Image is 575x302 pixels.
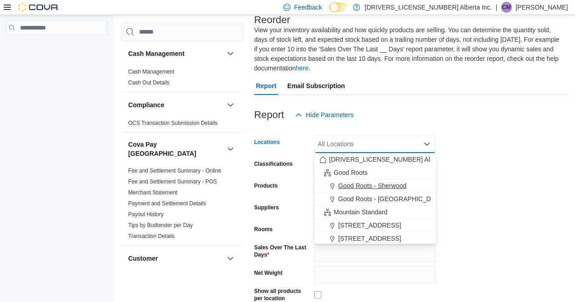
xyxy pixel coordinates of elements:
[128,69,174,75] a: Cash Management
[254,182,278,189] label: Products
[296,64,309,72] a: here
[128,222,193,228] a: Tips by Budtender per Day
[329,155,456,164] span: [DRIVERS_LICENSE_NUMBER] Alberta Inc.
[254,269,282,277] label: Net Weight
[128,167,221,174] span: Fee and Settlement Summary - Online
[314,153,436,272] div: Choose from the following options
[18,3,59,12] img: Cova
[128,120,218,126] a: OCS Transaction Submission Details
[128,100,223,109] button: Compliance
[254,204,279,211] label: Suppliers
[254,139,280,146] label: Locations
[254,287,310,302] label: Show all products per location
[128,119,218,127] span: OCS Transaction Submission Details
[254,244,310,258] label: Sales Over The Last Days
[128,49,185,58] h3: Cash Management
[338,194,496,203] span: Good Roots - [GEOGRAPHIC_DATA][PERSON_NAME]
[495,2,497,13] p: |
[314,206,436,219] button: Mountain Standard
[128,68,174,75] span: Cash Management
[225,99,236,110] button: Compliance
[128,233,175,239] a: Transaction Details
[128,189,177,196] a: Merchant Statement
[128,79,170,86] span: Cash Out Details
[314,219,436,232] button: [STREET_ADDRESS]
[254,226,273,233] label: Rooms
[334,168,368,177] span: Good Roots
[314,179,436,193] button: Good Roots - Sherwood
[314,153,436,166] button: [DRIVERS_LICENSE_NUMBER] Alberta Inc.
[338,234,401,243] span: [STREET_ADDRESS]
[128,168,221,174] a: Fee and Settlement Summary - Online
[338,221,401,230] span: [STREET_ADDRESS]
[128,254,158,263] h3: Customer
[338,181,406,190] span: Good Roots - Sherwood
[423,140,430,148] button: Close list of options
[128,140,223,158] button: Cova Pay [GEOGRAPHIC_DATA]
[306,110,354,119] span: Hide Parameters
[329,3,348,12] input: Dark Mode
[334,208,387,217] span: Mountain Standard
[128,100,164,109] h3: Compliance
[128,254,223,263] button: Customer
[314,193,436,206] button: Good Roots - [GEOGRAPHIC_DATA][PERSON_NAME]
[128,178,217,185] a: Fee and Settlement Summary - POS
[502,2,511,13] span: CM
[256,77,276,95] span: Report
[254,109,284,120] h3: Report
[128,178,217,185] span: Fee and Settlement Summary - POS
[128,211,164,218] a: Payout History
[254,25,563,73] div: View your inventory availability and how quickly products are selling. You can determine the quan...
[254,160,293,168] label: Classifications
[121,165,243,245] div: Cova Pay [GEOGRAPHIC_DATA]
[314,232,436,245] button: [STREET_ADDRESS]
[515,2,568,13] p: [PERSON_NAME]
[287,77,345,95] span: Email Subscription
[128,79,170,86] a: Cash Out Details
[225,253,236,264] button: Customer
[291,106,357,124] button: Hide Parameters
[225,144,236,154] button: Cova Pay [GEOGRAPHIC_DATA]
[501,2,512,13] div: Curtis Martel
[5,37,107,59] nav: Complex example
[225,48,236,59] button: Cash Management
[128,200,206,207] a: Payment and Settlement Details
[294,3,322,12] span: Feedback
[121,66,243,92] div: Cash Management
[365,2,492,13] p: [DRIVERS_LICENSE_NUMBER] Alberta Inc.
[128,49,223,58] button: Cash Management
[128,233,175,240] span: Transaction Details
[254,15,290,25] h3: Reorder
[314,166,436,179] button: Good Roots
[121,118,243,132] div: Compliance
